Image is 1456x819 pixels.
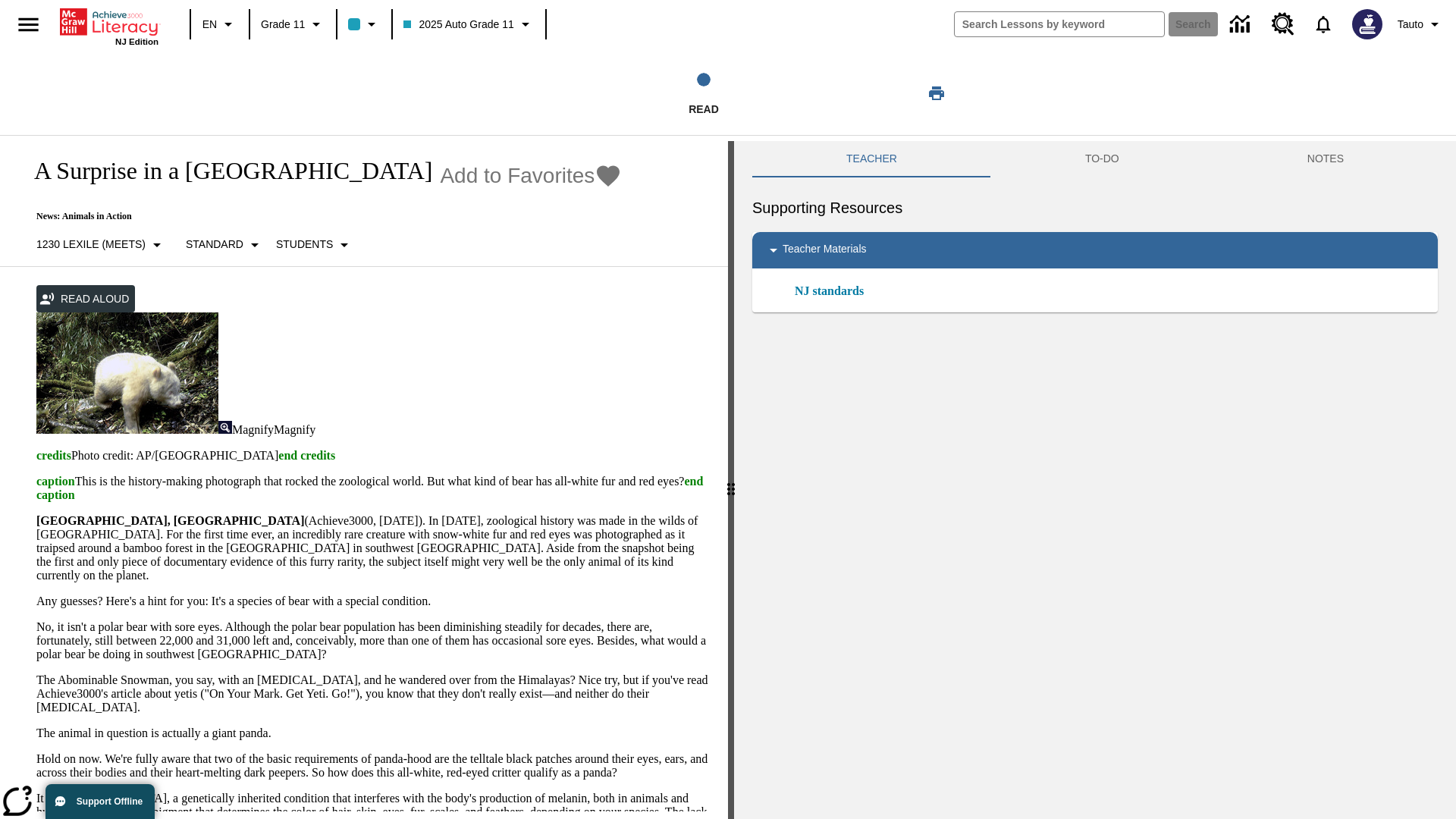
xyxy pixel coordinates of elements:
[36,475,703,501] span: end caption
[196,11,244,38] button: Language: EN, Select a language
[991,141,1213,177] button: TO-DO
[36,673,710,714] p: The Abominable Snowman, you say, with an [MEDICAL_DATA], and he wandered over from the Himalayas?...
[36,312,218,434] img: albino pandas in China are sometimes mistaken for polar bears
[36,237,146,253] p: 1230 Lexile (Meets)
[342,11,387,38] button: Class color is light blue. Change class color
[60,5,158,46] div: Home
[255,11,331,38] button: Grade: Grade 11, Select a grade
[30,231,172,259] button: Select Lexile, 1230 Lexile (Meets)
[36,514,710,582] p: (Achieve3000, [DATE]). In [DATE], zoological history was made in the wilds of [GEOGRAPHIC_DATA]. ...
[752,141,1438,177] div: Instructional Panel Tabs
[261,17,305,33] span: Grade 11
[36,475,710,502] p: This is the history-making photograph that rocked the zoological world. But what kind of bear has...
[270,231,359,259] button: Select Student
[403,17,513,33] span: 2025 Auto Grade 11
[440,162,622,189] button: Add to Favorites - A Surprise in a Bamboo Forest
[955,12,1164,36] input: search field
[18,211,622,222] p: News: Animals in Action
[18,157,432,185] h1: A Surprise in a [GEOGRAPHIC_DATA]
[728,141,734,819] div: Press Enter or Spacebar and then press right and left arrow keys to move the slider
[397,11,540,38] button: Class: 2025 Auto Grade 11, Select your class
[36,475,75,488] span: caption
[36,285,135,313] button: Read Aloud
[115,37,158,46] span: NJ Edition
[36,620,710,661] p: No, it isn't a polar bear with sore eyes. Although the polar bear population has been diminishing...
[1392,11,1450,38] button: Profile/Settings
[218,421,232,434] img: Magnify
[912,80,961,107] button: Print
[795,282,873,300] a: NJ standards
[232,423,274,436] span: Magnify
[752,196,1438,220] h6: Supporting Resources
[202,17,217,33] span: EN
[36,514,304,527] strong: [GEOGRAPHIC_DATA], [GEOGRAPHIC_DATA]
[1343,5,1392,44] button: Select a new avatar
[36,726,710,740] p: The animal in question is actually a giant panda.
[440,164,595,188] span: Add to Favorites
[689,103,719,115] span: Read
[507,52,900,135] button: Read step 1 of 1
[276,237,333,253] p: Students
[77,796,143,807] span: Support Offline
[734,141,1456,819] div: activity
[36,449,710,463] p: Photo credit: AP/[GEOGRAPHIC_DATA]
[36,752,710,780] p: Hold on now. We're fully aware that two of the basic requirements of panda-hood are the telltale ...
[274,423,315,436] span: Magnify
[752,141,991,177] button: Teacher
[752,232,1438,268] div: Teacher Materials
[1304,5,1343,44] a: Notifications
[180,231,270,259] button: Scaffolds, Standard
[45,784,155,819] button: Support Offline
[783,241,867,259] p: Teacher Materials
[1352,9,1382,39] img: Avatar
[1398,17,1423,33] span: Tauto
[6,2,51,47] button: Open side menu
[1213,141,1438,177] button: NOTES
[278,449,335,462] span: end credits
[186,237,243,253] p: Standard
[1263,4,1304,45] a: Resource Center, Will open in new tab
[1221,4,1263,45] a: Data Center
[36,595,710,608] p: Any guesses? Here's a hint for you: It's a species of bear with a special condition.
[36,449,71,462] span: credits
